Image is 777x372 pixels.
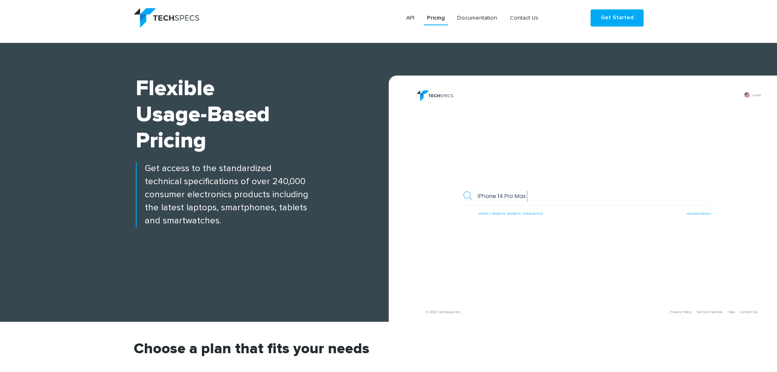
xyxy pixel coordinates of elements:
[403,11,418,25] a: API
[454,11,500,25] a: Documentation
[136,162,389,227] p: Get access to the standardized technical specifications of over 240,000 consumer electronics prod...
[591,9,644,27] a: Get Started
[424,11,448,25] a: Pricing
[136,76,389,154] h1: Flexible Usage-based Pricing
[507,11,542,25] a: Contact Us
[134,8,199,28] img: logo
